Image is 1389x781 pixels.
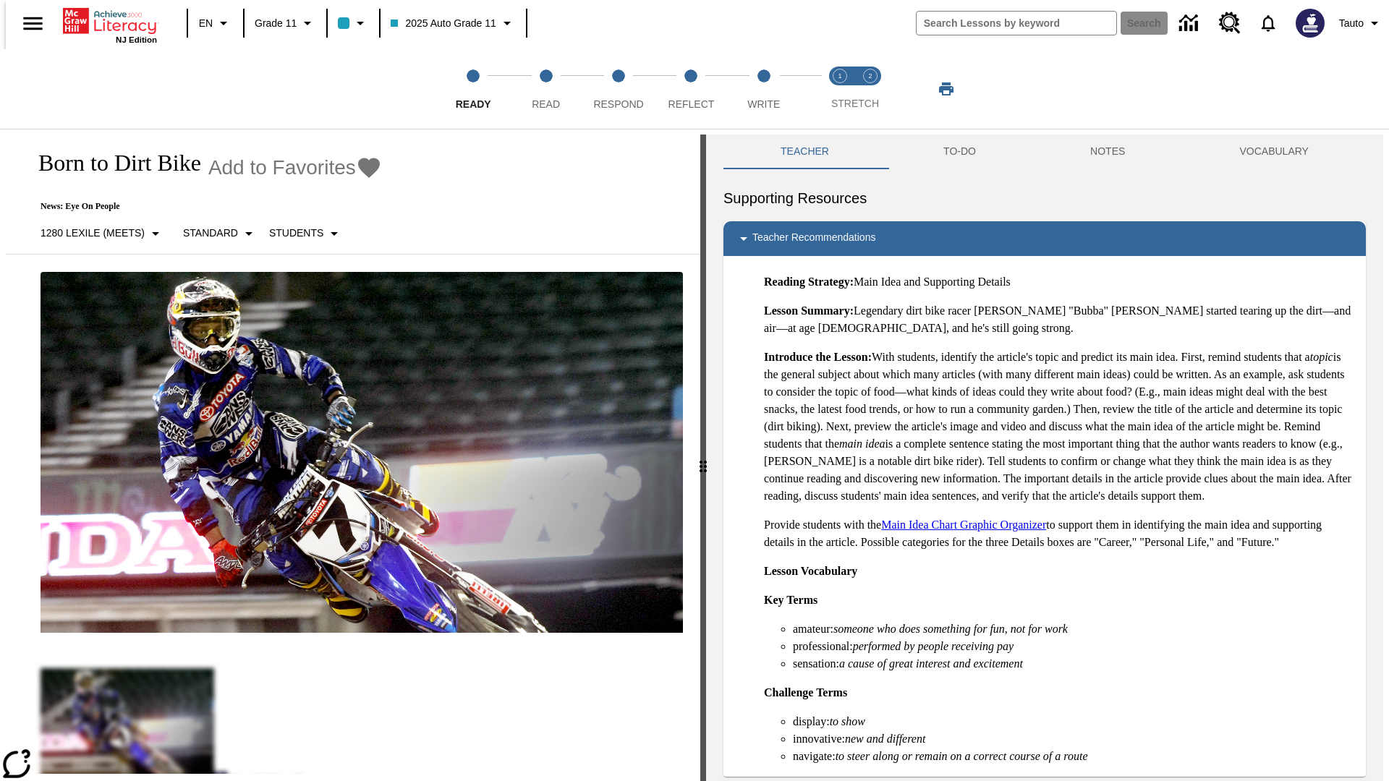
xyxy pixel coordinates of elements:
p: Provide students with the to support them in identifying the main idea and supporting details in ... [764,516,1354,551]
p: 1280 Lexile (Meets) [41,226,145,241]
p: With students, identify the article's topic and predict its main idea. First, remind students tha... [764,349,1354,505]
strong: Reading Strategy: [764,276,854,288]
button: Profile/Settings [1333,10,1389,36]
div: reading [6,135,700,774]
button: Scaffolds, Standard [177,221,263,247]
button: Stretch Read step 1 of 2 [819,49,861,129]
em: a cause of great interest and excitement [839,657,1023,670]
span: 2025 Auto Grade 11 [391,16,496,31]
button: NOTES [1033,135,1182,169]
strong: Challenge Terms [764,686,847,699]
button: Class: 2025 Auto Grade 11, Select your class [385,10,521,36]
span: Grade 11 [255,16,297,31]
li: innovative: [793,730,1354,748]
a: Resource Center, Will open in new tab [1210,4,1249,43]
span: EN [199,16,213,31]
span: Respond [593,98,643,110]
button: Grade: Grade 11, Select a grade [249,10,322,36]
li: navigate: [793,748,1354,765]
button: Respond step 3 of 5 [577,49,660,129]
button: TO-DO [886,135,1033,169]
strong: Introduce the Lesson: [764,351,872,363]
div: Instructional Panel Tabs [723,135,1366,169]
button: Select Student [263,221,349,247]
button: Print [923,76,969,102]
span: Ready [456,98,491,110]
span: Read [532,98,560,110]
span: Write [747,98,780,110]
text: 2 [868,72,872,80]
div: Press Enter or Spacebar and then press right and left arrow keys to move the slider [700,135,706,781]
button: Language: EN, Select a language [192,10,239,36]
span: Reflect [668,98,715,110]
button: Add to Favorites - Born to Dirt Bike [208,155,382,180]
li: professional: [793,638,1354,655]
a: Data Center [1171,4,1210,43]
p: Standard [183,226,238,241]
button: Select Lexile, 1280 Lexile (Meets) [35,221,170,247]
a: Notifications [1249,4,1287,42]
strong: Lesson Vocabulary [764,565,857,577]
text: 1 [838,72,841,80]
p: News: Eye On People [23,201,382,212]
div: Teacher Recommendations [723,221,1366,256]
li: display: [793,713,1354,730]
p: Legendary dirt bike racer [PERSON_NAME] "Bubba" [PERSON_NAME] started tearing up the dirt—and air... [764,302,1354,337]
span: NJ Edition [116,35,157,44]
em: new and different [845,733,925,745]
em: to show [830,715,865,727]
li: sensation: [793,655,1354,673]
em: performed by people receiving pay [853,640,1014,652]
img: Avatar [1296,9,1325,38]
span: Tauto [1339,16,1364,31]
em: main idea [839,438,885,450]
button: Select a new avatar [1287,4,1333,42]
div: activity [706,135,1383,781]
a: Main Idea Chart Graphic Organizer [881,518,1046,531]
h1: Born to Dirt Bike [23,150,201,176]
button: Stretch Respond step 2 of 2 [849,49,891,129]
em: topic [1310,351,1333,363]
button: Reflect step 4 of 5 [649,49,733,129]
strong: Lesson Summary: [764,304,854,317]
h6: Supporting Resources [723,187,1366,210]
button: Write step 5 of 5 [722,49,806,129]
button: Class color is light blue. Change class color [332,10,375,36]
em: to steer along or remain on a correct course of a route [836,750,1088,762]
p: Teacher Recommendations [752,230,875,247]
span: Add to Favorites [208,156,356,179]
em: someone who does something for fun, not for work [833,623,1068,635]
button: Ready step 1 of 5 [431,49,515,129]
p: Main Idea and Supporting Details [764,273,1354,291]
p: Students [269,226,323,241]
button: Read step 2 of 5 [504,49,587,129]
li: amateur: [793,620,1354,638]
img: Motocross racer James Stewart flies through the air on his dirt bike. [41,272,683,633]
strong: Key Terms [764,594,817,606]
button: Open side menu [12,2,54,45]
input: search field [917,12,1116,35]
span: STRETCH [831,98,879,109]
button: Teacher [723,135,886,169]
div: Home [63,5,157,44]
button: VOCABULARY [1182,135,1366,169]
